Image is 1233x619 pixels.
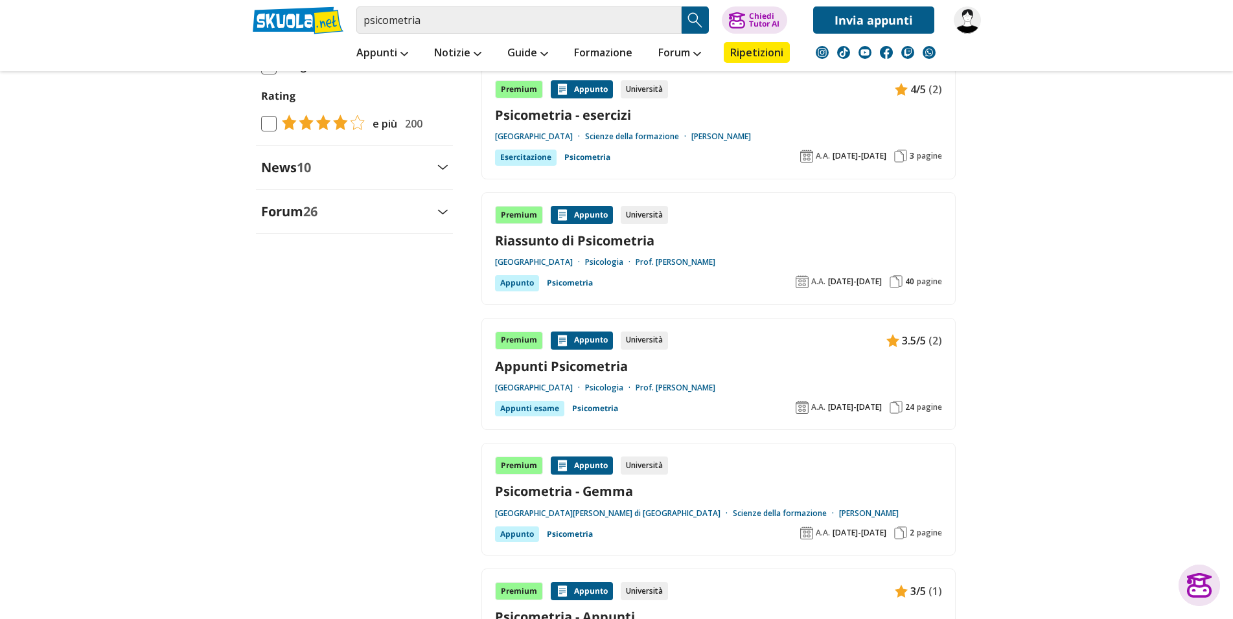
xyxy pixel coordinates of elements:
[910,151,914,161] span: 3
[800,526,813,539] img: Anno accademico
[722,6,787,34] button: ChiediTutor AI
[828,402,882,412] span: [DATE]-[DATE]
[828,276,882,287] span: [DATE]-[DATE]
[431,42,485,65] a: Notizie
[261,87,448,104] label: Rating
[886,334,899,347] img: Appunti contenuto
[954,6,981,34] img: corallopaolo44
[495,257,585,267] a: [GEOGRAPHIC_DATA]
[495,80,543,98] div: Premium
[858,46,871,59] img: youtube
[495,150,557,165] div: Esercitazione
[621,582,668,600] div: Università
[367,115,397,132] span: e più
[495,526,539,542] div: Appunto
[585,131,691,142] a: Scienze della formazione
[894,150,907,163] img: Pagine
[796,275,809,288] img: Anno accademico
[261,203,317,220] label: Forum
[682,6,709,34] button: Search Button
[910,583,926,600] span: 3/5
[839,508,899,519] a: [PERSON_NAME]
[749,12,779,28] div: Chiedi Tutor AI
[890,401,903,414] img: Pagine
[437,164,448,170] img: Apri e chiudi sezione
[564,150,610,165] a: Psicometria
[686,10,705,30] img: Cerca appunti, riassunti o versioni
[551,80,613,98] div: Appunto
[572,401,618,416] a: Psicometria
[890,275,903,288] img: Pagine
[917,402,942,412] span: pagine
[923,46,936,59] img: WhatsApp
[495,508,733,519] a: [GEOGRAPHIC_DATA][PERSON_NAME] di [GEOGRAPHIC_DATA]
[902,332,926,349] span: 3.5/5
[495,332,543,350] div: Premium
[816,46,829,59] img: instagram
[894,526,907,539] img: Pagine
[495,582,543,600] div: Premium
[636,383,715,393] a: Prof. [PERSON_NAME]
[811,276,825,287] span: A.A.
[353,42,411,65] a: Appunti
[547,275,593,291] a: Psicometria
[816,528,830,538] span: A.A.
[495,357,942,375] a: Appunti Psicometria
[910,528,914,538] span: 2
[495,206,543,224] div: Premium
[495,275,539,291] div: Appunto
[905,276,914,287] span: 40
[837,46,850,59] img: tiktok
[816,151,830,161] span: A.A.
[895,83,908,96] img: Appunti contenuto
[551,332,613,350] div: Appunto
[495,383,585,393] a: [GEOGRAPHIC_DATA]
[303,203,317,220] span: 26
[571,42,636,65] a: Formazione
[556,459,569,472] img: Appunti contenuto
[813,6,934,34] a: Invia appunti
[833,528,886,538] span: [DATE]-[DATE]
[556,585,569,598] img: Appunti contenuto
[277,115,365,130] img: tasso di risposta 4+
[495,232,942,249] a: Riassunto di Psicometria
[621,80,668,98] div: Università
[551,456,613,475] div: Appunto
[917,276,942,287] span: pagine
[551,582,613,600] div: Appunto
[621,206,668,224] div: Università
[905,402,914,412] span: 24
[928,81,942,98] span: (2)
[833,151,886,161] span: [DATE]-[DATE]
[910,81,926,98] span: 4/5
[636,257,715,267] a: Prof. [PERSON_NAME]
[585,257,636,267] a: Psicologia
[621,332,668,350] div: Università
[297,159,311,176] span: 10
[917,528,942,538] span: pagine
[796,401,809,414] img: Anno accademico
[621,456,668,475] div: Università
[800,150,813,163] img: Anno accademico
[551,206,613,224] div: Appunto
[928,583,942,600] span: (1)
[495,106,942,124] a: Psicometria - esercizi
[261,159,311,176] label: News
[556,208,569,221] img: Appunti contenuto
[811,402,825,412] span: A.A.
[556,334,569,347] img: Appunti contenuto
[495,401,564,416] div: Appunti esame
[437,209,448,214] img: Apri e chiudi sezione
[495,482,942,500] a: Psicometria - Gemma
[504,42,551,65] a: Guide
[556,83,569,96] img: Appunti contenuto
[655,42,704,65] a: Forum
[733,508,839,519] a: Scienze della formazione
[691,131,751,142] a: [PERSON_NAME]
[495,456,543,475] div: Premium
[928,332,942,349] span: (2)
[895,585,908,598] img: Appunti contenuto
[585,383,636,393] a: Psicologia
[901,46,914,59] img: twitch
[724,42,790,63] a: Ripetizioni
